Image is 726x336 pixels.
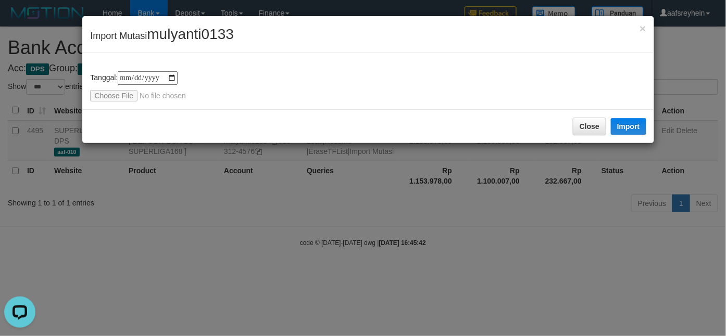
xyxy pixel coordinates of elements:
[640,22,646,34] span: ×
[147,26,234,42] span: mulyanti0133
[573,118,606,135] button: Close
[90,31,234,41] span: Import Mutasi
[640,23,646,34] button: Close
[90,71,646,101] div: Tanggal:
[4,4,35,35] button: Open LiveChat chat widget
[611,118,646,135] button: Import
